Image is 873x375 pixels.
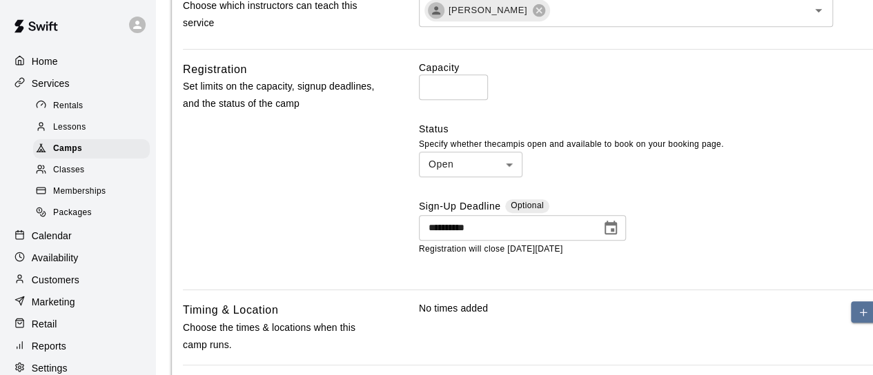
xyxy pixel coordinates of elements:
[511,201,544,210] span: Optional
[33,181,155,203] a: Memberships
[32,295,75,309] p: Marketing
[53,163,84,177] span: Classes
[183,78,375,112] p: Set limits on the capacity, signup deadlines, and the status of the camp
[183,319,375,354] p: Choose the times & locations when this camp runs.
[32,251,79,265] p: Availability
[11,73,144,94] a: Services
[419,301,488,323] p: No times added
[33,139,150,159] div: Camps
[33,95,155,116] a: Rentals
[33,161,150,180] div: Classes
[11,336,144,356] a: Reports
[33,139,155,160] a: Camps
[11,51,144,72] a: Home
[11,270,144,290] a: Customers
[33,203,150,223] div: Packages
[32,77,70,90] p: Services
[597,214,625,242] button: Choose date, selected date is Sep 12, 2025
[33,182,150,201] div: Memberships
[32,273,79,287] p: Customers
[32,339,66,353] p: Reports
[33,97,150,116] div: Rentals
[809,1,828,20] button: Open
[11,225,144,246] a: Calendar
[32,361,68,375] p: Settings
[419,152,522,177] div: Open
[53,99,84,113] span: Rentals
[32,317,57,331] p: Retail
[440,3,536,17] span: [PERSON_NAME]
[53,206,92,220] span: Packages
[33,160,155,181] a: Classes
[419,199,501,215] label: Sign-Up Deadline
[33,203,155,224] a: Packages
[53,185,106,199] span: Memberships
[11,247,144,268] a: Availability
[33,116,155,138] a: Lessons
[428,2,444,19] div: Landon Strickland
[11,292,144,312] a: Marketing
[183,61,247,79] h6: Registration
[11,314,144,334] a: Retail
[32,54,58,68] p: Home
[53,121,86,134] span: Lessons
[183,301,278,319] h6: Timing & Location
[32,229,72,243] p: Calendar
[53,142,82,156] span: Camps
[33,118,150,137] div: Lessons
